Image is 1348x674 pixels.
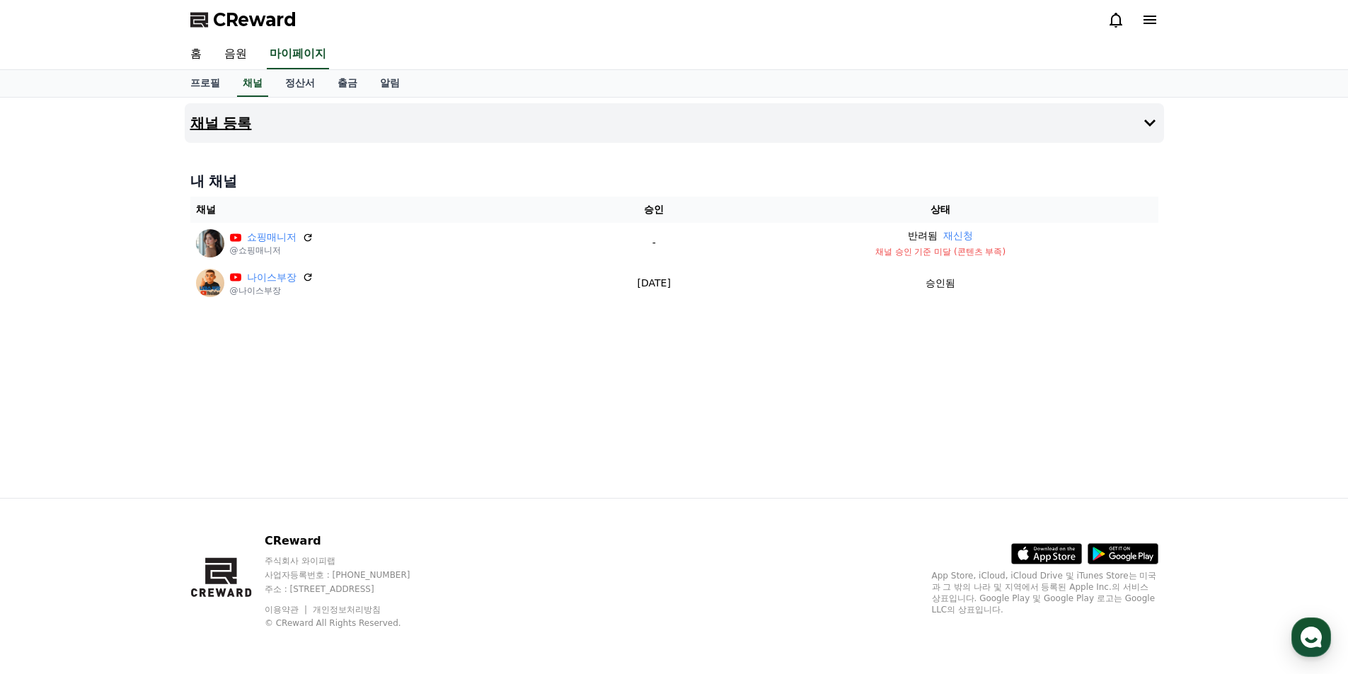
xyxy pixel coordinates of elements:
a: 채널 [237,70,268,97]
a: 홈 [179,40,213,69]
p: @쇼핑매니저 [230,245,313,256]
a: 설정 [183,448,272,484]
img: 나이스부장 [196,269,224,297]
a: 마이페이지 [267,40,329,69]
span: CReward [213,8,296,31]
p: 주소 : [STREET_ADDRESS] [265,583,437,595]
th: 상태 [722,197,1158,223]
a: 출금 [326,70,369,97]
p: 반려됨 [908,228,938,243]
p: 승인됨 [926,276,955,291]
th: 승인 [585,197,722,223]
a: 이용약관 [265,605,309,615]
a: 쇼핑매니저 [247,230,296,245]
span: 홈 [45,470,53,481]
p: © CReward All Rights Reserved. [265,617,437,629]
h4: 내 채널 [190,171,1158,191]
th: 채널 [190,197,585,223]
a: 홈 [4,448,93,484]
img: 쇼핑매니저 [196,229,224,257]
p: 채널 승인 기준 미달 (콘텐츠 부족) [728,246,1152,257]
button: 채널 등록 [185,103,1164,143]
a: 대화 [93,448,183,484]
p: [DATE] [591,276,717,291]
a: 나이스부장 [247,270,296,285]
p: 사업자등록번호 : [PHONE_NUMBER] [265,569,437,581]
p: 주식회사 와이피랩 [265,555,437,566]
p: App Store, iCloud, iCloud Drive 및 iTunes Store는 미국과 그 밖의 나라 및 지역에서 등록된 Apple Inc.의 서비스 상표입니다. Goo... [932,570,1158,615]
h4: 채널 등록 [190,115,252,131]
a: 개인정보처리방침 [313,605,381,615]
p: - [591,236,717,250]
a: 음원 [213,40,258,69]
a: 정산서 [274,70,326,97]
p: @나이스부장 [230,285,313,296]
button: 재신청 [943,228,973,243]
span: 대화 [129,470,146,482]
span: 설정 [219,470,236,481]
a: CReward [190,8,296,31]
a: 프로필 [179,70,231,97]
a: 알림 [369,70,411,97]
p: CReward [265,533,437,550]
